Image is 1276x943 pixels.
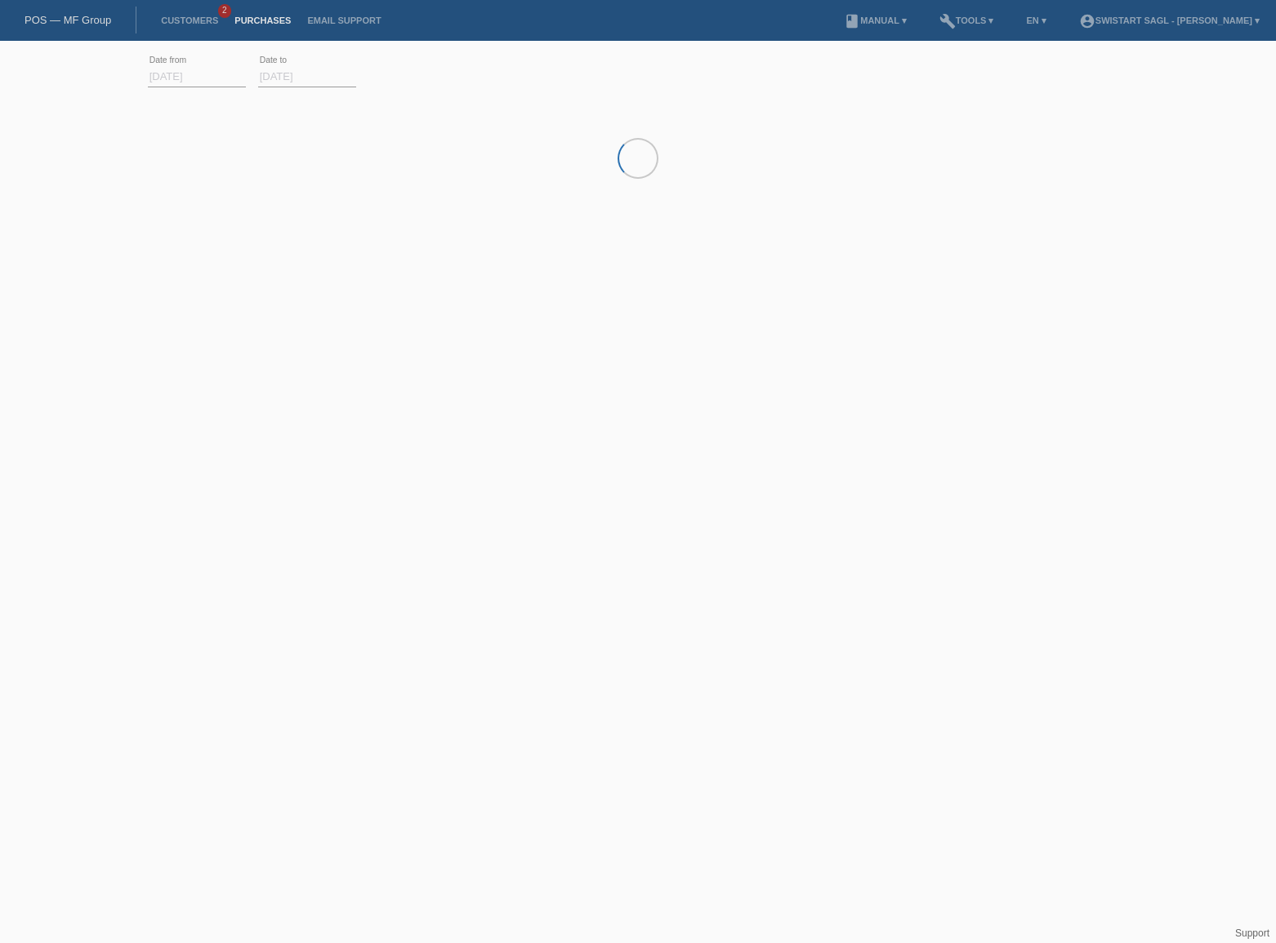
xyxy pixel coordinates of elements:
[1019,16,1055,25] a: EN ▾
[218,4,231,18] span: 2
[299,16,389,25] a: Email Support
[1071,16,1268,25] a: account_circleSwistart Sagl - [PERSON_NAME] ▾
[226,16,299,25] a: Purchases
[844,13,860,29] i: book
[1235,927,1269,939] a: Support
[1079,13,1095,29] i: account_circle
[153,16,226,25] a: Customers
[836,16,915,25] a: bookManual ▾
[25,14,111,26] a: POS — MF Group
[939,13,956,29] i: build
[931,16,1002,25] a: buildTools ▾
